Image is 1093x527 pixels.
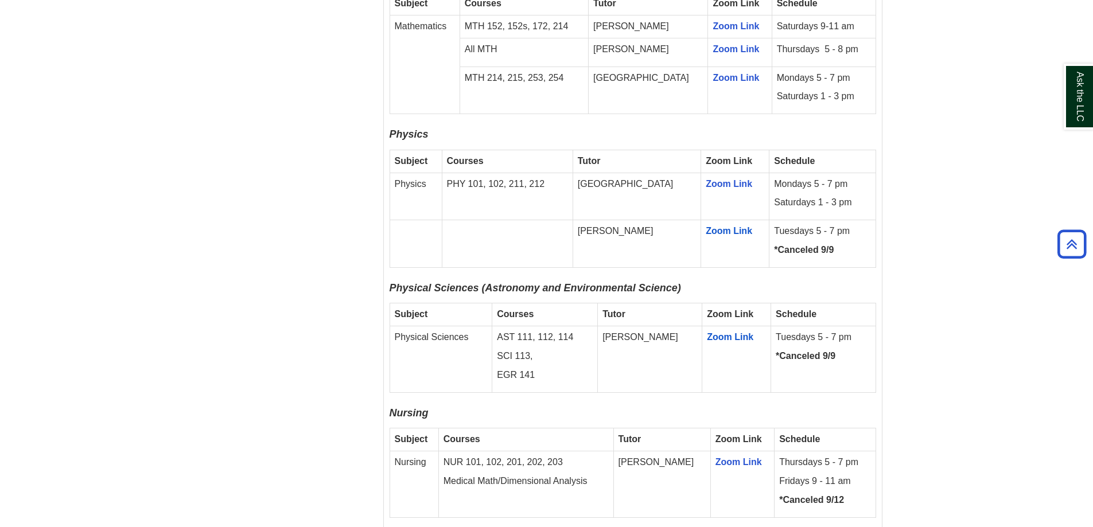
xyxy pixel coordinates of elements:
[602,309,625,319] strong: Tutor
[573,220,701,268] td: [PERSON_NAME]
[390,451,438,518] td: Nursing
[774,196,870,209] p: Saturdays 1 - 3 pm
[589,38,708,67] td: [PERSON_NAME]
[707,309,753,319] strong: Zoom Link
[447,156,484,166] strong: Courses
[772,38,876,67] td: Thursdays 5 - 8 pm
[777,72,871,85] p: Mondays 5 - 7 pm
[713,44,759,54] a: Zoom Link
[444,456,609,469] p: NUR 101, 102, 201, 202, 203
[390,173,442,220] td: Physics
[707,332,753,342] a: Zoom Link
[779,434,820,444] strong: Schedule
[390,326,492,393] td: Physical Sciences
[395,434,428,444] strong: Subject
[715,457,762,467] a: Zoom Link
[774,156,815,166] strong: Schedule
[619,434,641,444] strong: Tutor
[390,128,429,140] i: Physics
[706,226,752,236] a: Zoom Link
[779,456,870,469] p: Thursdays 5 - 7 pm
[772,15,876,38] td: Saturdays 9-11 am
[715,434,762,444] strong: Zoom Link
[589,15,708,38] td: [PERSON_NAME]
[613,451,710,518] td: [PERSON_NAME]
[390,15,460,114] td: Mathematics
[447,178,568,191] p: PHY 101, 102, 211, 212
[497,309,534,319] strong: Courses
[776,331,870,344] p: Tuesdays 5 - 7 pm
[497,331,593,344] p: AST 111, 112, 114
[444,475,609,488] p: Medical Math/Dimensional Analysis
[497,369,593,382] p: EGR 141
[444,434,480,444] strong: Courses
[465,43,584,56] p: All MTH
[573,173,701,220] td: [GEOGRAPHIC_DATA]
[460,15,588,38] td: MTH 152, 152s, 172, 214
[1053,236,1090,252] a: Back to Top
[713,73,759,83] a: Zoom Link
[779,475,870,488] p: Fridays 9 - 11 am
[395,156,428,166] strong: Subject
[706,156,752,166] strong: Zoom Link
[713,21,759,31] a: Zoom Link
[395,309,428,319] strong: Subject
[774,225,870,238] p: Tuesdays 5 - 7 pm
[776,351,835,361] strong: *Canceled 9/9
[779,495,844,505] strong: *Canceled 9/12
[706,179,752,189] a: Zoom Link
[774,245,834,255] strong: *Canceled 9/9
[774,178,870,191] p: Mondays 5 - 7 pm
[589,67,708,114] td: [GEOGRAPHIC_DATA]
[390,407,429,419] i: Nursing
[777,90,871,103] p: Saturdays 1 - 3 pm
[598,326,702,393] td: [PERSON_NAME]
[497,350,593,363] p: SCI 113,
[460,67,588,114] td: MTH 214, 215, 253, 254
[776,309,816,319] strong: Schedule
[578,156,601,166] strong: Tutor
[390,282,681,294] i: Physical Sciences (Astronomy and Environmental Science)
